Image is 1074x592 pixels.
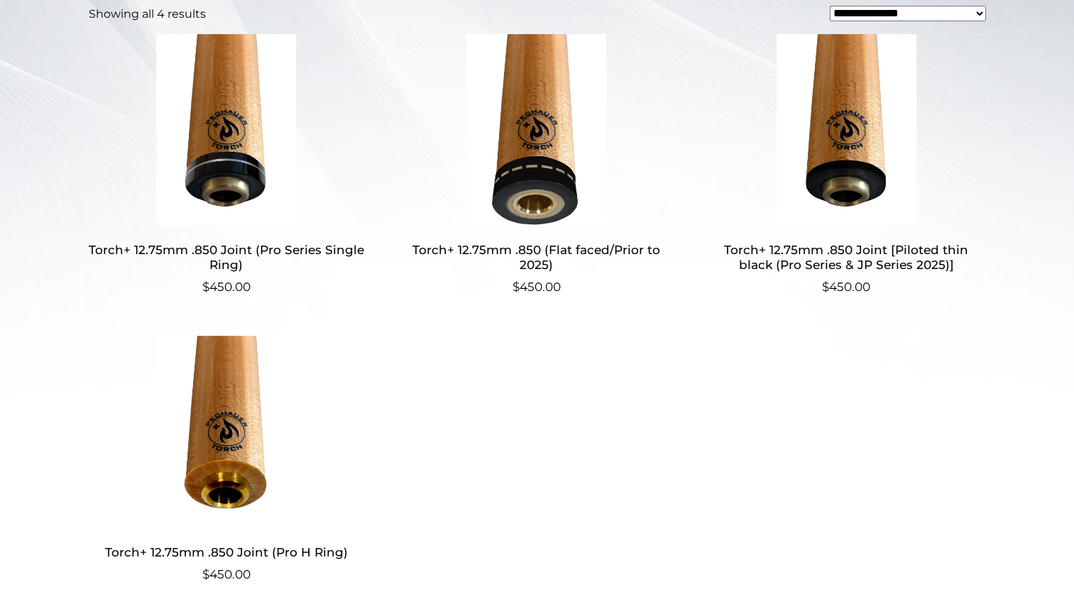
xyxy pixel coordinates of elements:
[89,336,365,527] img: Torch+ 12.75mm .850 Joint (Pro H Ring)
[89,34,365,296] a: Torch+ 12.75mm .850 Joint (Pro Series Single Ring) $450.00
[830,6,986,21] select: Shop order
[708,237,985,278] h2: Torch+ 12.75mm .850 Joint [Piloted thin black (Pro Series & JP Series 2025)]
[202,567,209,581] span: $
[513,280,561,294] bdi: 450.00
[513,280,520,294] span: $
[89,539,365,565] h2: Torch+ 12.75mm .850 Joint (Pro H Ring)
[202,280,209,294] span: $
[89,237,365,278] h2: Torch+ 12.75mm .850 Joint (Pro Series Single Ring)
[202,280,251,294] bdi: 450.00
[398,237,674,278] h2: Torch+ 12.75mm .850 (Flat faced/Prior to 2025)
[822,280,870,294] bdi: 450.00
[708,34,985,226] img: Torch+ 12.75mm .850 Joint [Piloted thin black (Pro Series & JP Series 2025)]
[708,34,985,296] a: Torch+ 12.75mm .850 Joint [Piloted thin black (Pro Series & JP Series 2025)] $450.00
[398,34,674,226] img: Torch+ 12.75mm .850 (Flat faced/Prior to 2025)
[89,6,206,23] p: Showing all 4 results
[822,280,829,294] span: $
[89,34,365,226] img: Torch+ 12.75mm .850 Joint (Pro Series Single Ring)
[398,34,674,296] a: Torch+ 12.75mm .850 (Flat faced/Prior to 2025) $450.00
[202,567,251,581] bdi: 450.00
[89,336,365,583] a: Torch+ 12.75mm .850 Joint (Pro H Ring) $450.00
